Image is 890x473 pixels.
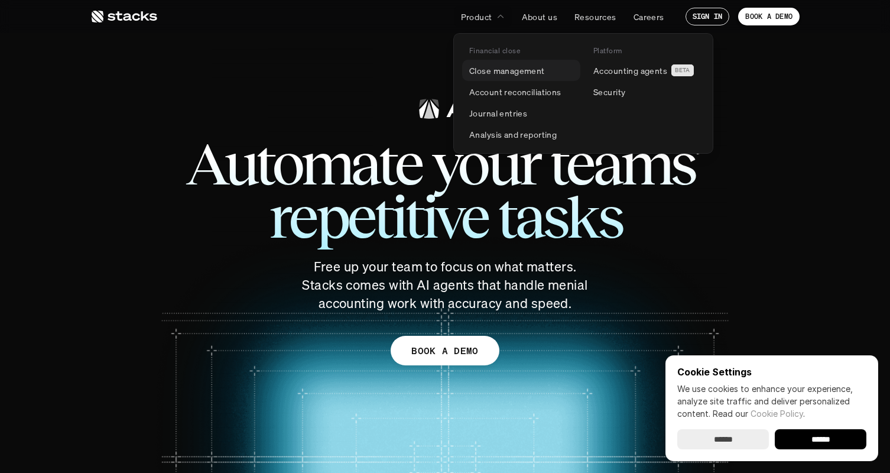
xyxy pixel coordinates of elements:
a: Resources [567,6,623,27]
a: Accounting agentsBETA [586,60,704,81]
p: About us [522,11,557,23]
p: Free up your team to focus on what matters. Stacks comes with AI agents that handle menial accoun... [297,258,593,312]
p: Security [593,86,625,98]
p: BOOK A DEMO [745,12,792,21]
p: Platform [593,47,622,55]
span: Automate your teams’ repetitive tasks [138,125,752,255]
a: Close management [462,60,580,81]
a: Cookie Policy [751,409,803,419]
p: Resources [574,11,616,23]
p: We use cookies to enhance your experience, analyze site traffic and deliver personalized content. [677,383,866,420]
p: Close management [469,64,545,77]
p: Careers [634,11,664,23]
p: Account reconciliations [469,86,561,98]
p: Cookie Settings [677,367,866,377]
a: Journal entries [462,102,580,124]
p: Product [461,11,492,23]
h2: BETA [675,67,690,74]
a: Analysis and reporting [462,124,580,145]
span: Read our . [713,409,805,419]
p: Financial close [469,47,520,55]
a: Security [586,81,704,102]
a: Privacy Policy [139,225,191,234]
p: Analysis and reporting [469,128,557,141]
a: SIGN IN [686,8,730,25]
a: Account reconciliations [462,81,580,102]
p: Accounting agents [593,64,667,77]
a: BOOK A DEMO [391,336,499,365]
p: BOOK A DEMO [411,342,479,359]
a: Careers [626,6,671,27]
p: Journal entries [469,107,527,119]
a: About us [515,6,564,27]
p: SIGN IN [693,12,723,21]
a: BOOK A DEMO [738,8,800,25]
